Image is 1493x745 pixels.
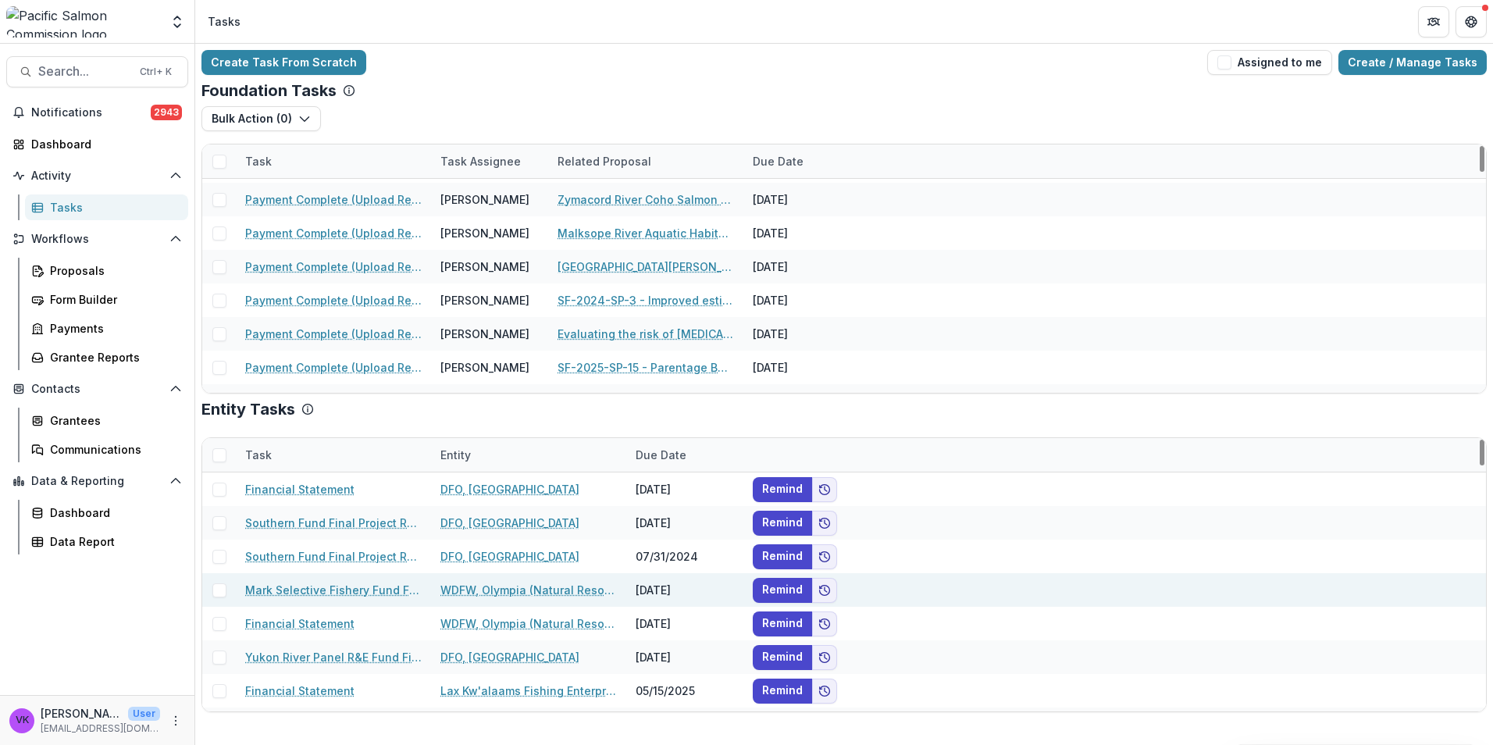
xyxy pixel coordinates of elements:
[201,10,247,33] nav: breadcrumb
[25,500,188,526] a: Dashboard
[245,225,422,241] a: Payment Complete (Upload Remittance Advice)
[245,683,355,699] a: Financial Statement
[743,384,861,418] div: [DATE]
[6,469,188,494] button: Open Data & Reporting
[626,573,743,607] div: [DATE]
[166,6,188,37] button: Open entity switcher
[245,515,422,531] a: Southern Fund Final Project Report
[440,548,579,565] a: DFO, [GEOGRAPHIC_DATA]
[743,283,861,317] div: [DATE]
[743,144,861,178] div: Due Date
[31,169,163,183] span: Activity
[812,544,837,569] button: Add to friends
[753,511,812,536] button: Remind
[440,515,579,531] a: DFO, [GEOGRAPHIC_DATA]
[431,447,480,463] div: Entity
[236,153,281,169] div: Task
[626,640,743,674] div: [DATE]
[626,607,743,640] div: [DATE]
[50,199,176,216] div: Tasks
[245,548,422,565] a: Southern Fund Final Project Report
[753,578,812,603] button: Remind
[25,529,188,554] a: Data Report
[440,649,579,665] a: DFO, [GEOGRAPHIC_DATA]
[6,100,188,125] button: Notifications2943
[558,258,734,275] a: [GEOGRAPHIC_DATA][PERSON_NAME] Acquisition
[245,258,422,275] a: Payment Complete (Upload Remittance Advice)
[50,262,176,279] div: Proposals
[25,287,188,312] a: Form Builder
[626,506,743,540] div: [DATE]
[41,722,160,736] p: [EMAIL_ADDRESS][DOMAIN_NAME]
[166,711,185,730] button: More
[743,183,861,216] div: [DATE]
[812,578,837,603] button: Add to friends
[558,225,734,241] a: Malksope River Aquatic Habitat Restoration in PFMA 26
[548,144,743,178] div: Related Proposal
[50,412,176,429] div: Grantees
[558,326,734,342] a: Evaluating the risk of [MEDICAL_DATA] deficiency to Coho salmon in [GEOGRAPHIC_DATA]
[25,408,188,433] a: Grantees
[25,258,188,283] a: Proposals
[50,291,176,308] div: Form Builder
[137,63,175,80] div: Ctrl + K
[25,344,188,370] a: Grantee Reports
[245,615,355,632] a: Financial Statement
[626,540,743,573] div: 07/31/2024
[31,106,151,119] span: Notifications
[31,233,163,246] span: Workflows
[25,194,188,220] a: Tasks
[440,191,529,208] div: [PERSON_NAME]
[626,438,743,472] div: Due Date
[558,359,734,376] a: SF-2025-SP-15 - Parentage Based Tagging of Southern BC Enhanced Chum
[743,351,861,384] div: [DATE]
[236,438,431,472] div: Task
[1418,6,1449,37] button: Partners
[245,481,355,497] a: Financial Statement
[753,645,812,670] button: Remind
[440,683,617,699] a: Lax Kw'alaams Fishing Enterprises Ltd.
[431,144,548,178] div: Task Assignee
[128,707,160,721] p: User
[753,544,812,569] button: Remind
[440,225,529,241] div: [PERSON_NAME]
[440,359,529,376] div: [PERSON_NAME]
[236,144,431,178] div: Task
[548,153,661,169] div: Related Proposal
[1207,50,1332,75] button: Assigned to me
[25,437,188,462] a: Communications
[753,611,812,636] button: Remind
[41,705,122,722] p: [PERSON_NAME]
[1338,50,1487,75] a: Create / Manage Tasks
[245,191,422,208] a: Payment Complete (Upload Remittance Advice)
[245,649,422,665] a: Yukon River Panel R&E Fund Final Project Report
[245,326,422,342] a: Payment Complete (Upload Remittance Advice)
[812,679,837,704] button: Add to friends
[626,472,743,506] div: [DATE]
[431,153,530,169] div: Task Assignee
[201,81,337,100] p: Foundation Tasks
[6,131,188,157] a: Dashboard
[6,56,188,87] button: Search...
[440,615,617,632] a: WDFW, Olympia (Natural Resources Building, [STREET_ADDRESS][US_STATE]
[753,477,812,502] button: Remind
[440,326,529,342] div: [PERSON_NAME]
[50,320,176,337] div: Payments
[6,226,188,251] button: Open Workflows
[245,359,422,376] a: Payment Complete (Upload Remittance Advice)
[431,438,626,472] div: Entity
[812,611,837,636] button: Add to friends
[151,105,182,120] span: 2943
[31,475,163,488] span: Data & Reporting
[208,13,241,30] div: Tasks
[743,216,861,250] div: [DATE]
[626,674,743,708] div: 05/15/2025
[440,258,529,275] div: [PERSON_NAME]
[245,292,422,308] a: Payment Complete (Upload Remittance Advice)
[50,504,176,521] div: Dashboard
[50,441,176,458] div: Communications
[743,250,861,283] div: [DATE]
